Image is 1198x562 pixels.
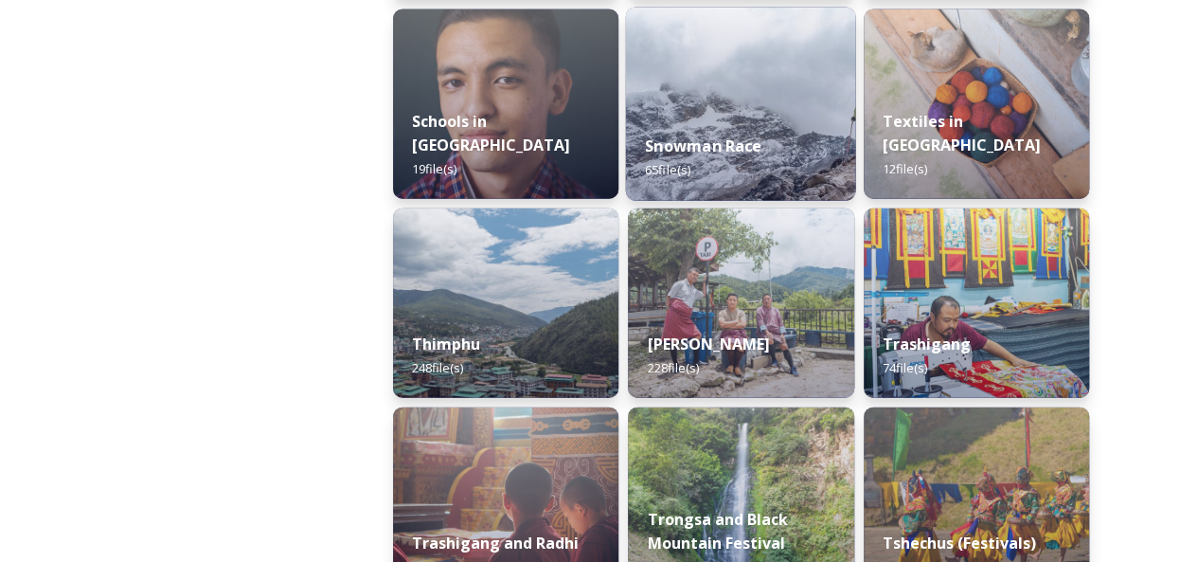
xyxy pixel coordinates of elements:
img: _SCH9806.jpg [864,9,1089,199]
span: 19 file(s) [412,160,456,177]
strong: [PERSON_NAME] [647,334,769,354]
img: Trashigang%2520and%2520Rangjung%2520060723%2520by%2520Amp%2520Sripimanwat-66.jpg [864,208,1089,398]
strong: Trongsa and Black Mountain Festival [647,509,787,553]
span: 248 file(s) [412,359,463,376]
strong: Trashigang [883,334,971,354]
span: 65 file(s) [645,161,690,178]
strong: Snowman Race [645,136,761,156]
strong: Thimphu [412,334,480,354]
strong: Trashigang and Radhi [412,533,579,553]
span: 12 file(s) [883,160,927,177]
span: 228 file(s) [647,359,698,376]
strong: Schools in [GEOGRAPHIC_DATA] [412,111,570,155]
img: _SCH2151_FINAL_RGB.jpg [393,9,618,199]
strong: Tshechus (Festivals) [883,533,1036,553]
img: Thimphu%2520190723%2520by%2520Amp%2520Sripimanwat-43.jpg [393,208,618,398]
strong: Textiles in [GEOGRAPHIC_DATA] [883,111,1041,155]
span: 74 file(s) [883,359,927,376]
img: Trashi%2520Yangtse%2520090723%2520by%2520Amp%2520Sripimanwat-187.jpg [628,208,853,398]
img: Snowman%2520Race41.jpg [626,8,856,201]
